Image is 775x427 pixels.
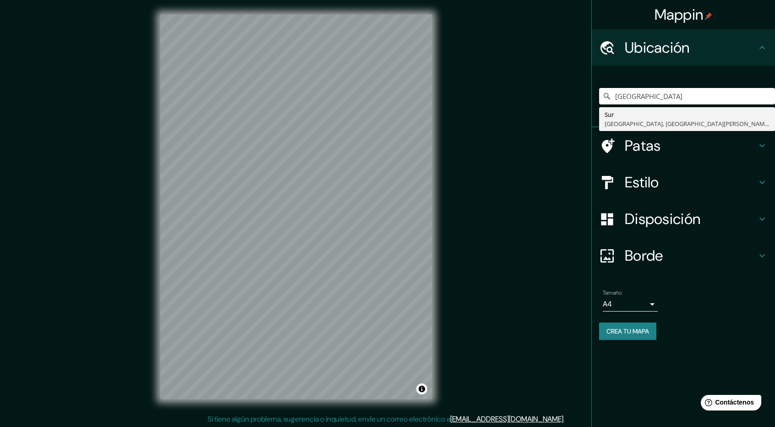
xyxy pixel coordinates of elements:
[603,299,612,309] font: A4
[160,15,432,399] canvas: Mapa
[416,383,427,394] button: Activar o desactivar atribución
[592,29,775,66] div: Ubicación
[563,414,565,424] font: .
[625,246,663,265] font: Borde
[625,38,690,57] font: Ubicación
[625,209,700,229] font: Disposición
[603,289,622,296] font: Tamaño
[592,164,775,201] div: Estilo
[592,127,775,164] div: Patas
[566,414,568,424] font: .
[625,136,661,155] font: Patas
[606,327,649,335] font: Crea tu mapa
[592,237,775,274] div: Borde
[655,5,704,24] font: Mappin
[603,297,658,312] div: A4
[207,414,450,424] font: Si tiene algún problema, sugerencia o inquietud, envíe un correo electrónico a
[599,323,656,340] button: Crea tu mapa
[705,12,712,20] img: pin-icon.png
[592,201,775,237] div: Disposición
[450,414,563,424] a: [EMAIL_ADDRESS][DOMAIN_NAME]
[599,88,775,104] input: Elige tu ciudad o zona
[605,110,614,119] font: Sur
[565,414,566,424] font: .
[625,173,659,192] font: Estilo
[693,391,765,417] iframe: Lanzador de widgets de ayuda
